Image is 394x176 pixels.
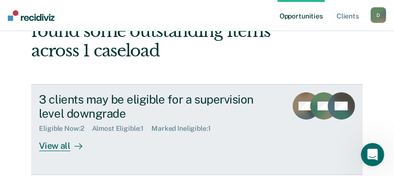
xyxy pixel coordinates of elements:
[8,10,55,21] img: Recidiviz
[39,124,92,133] div: Eligible Now : 2
[92,124,152,133] div: Almost Eligible : 1
[39,92,279,121] div: 3 clients may be eligible for a supervision level downgrade
[31,84,362,175] a: 3 clients may be eligible for a supervision level downgradeEligible Now:2Almost Eligible:1Marked ...
[371,7,386,23] button: D
[361,143,384,166] iframe: Intercom live chat
[39,133,94,152] div: View all
[151,124,218,133] div: Marked Ineligible : 1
